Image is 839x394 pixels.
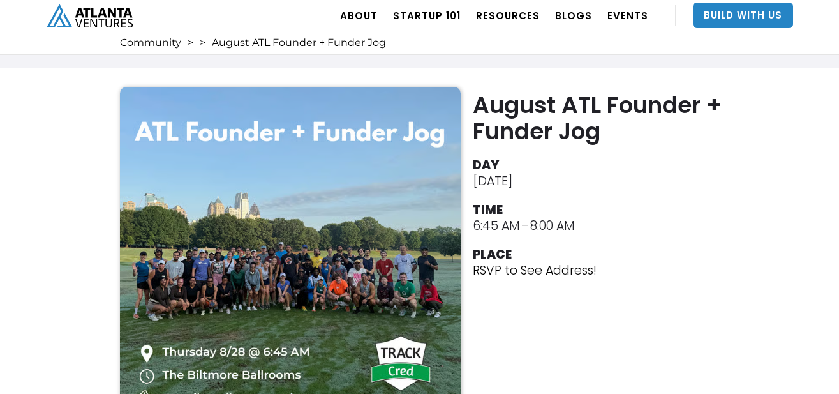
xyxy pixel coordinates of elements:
[473,218,520,234] div: 6:45 AM
[200,36,205,49] div: >
[473,246,512,262] div: PLACE
[473,262,597,278] p: RSVP to See Address!
[693,3,793,28] a: Build With Us
[188,36,193,49] div: >
[473,202,503,218] div: TIME
[473,173,512,189] div: [DATE]
[473,157,500,173] div: DAY
[530,218,575,234] div: 8:00 AM
[212,36,386,49] div: August ATL Founder + Funder Jog
[473,92,725,144] h2: August ATL Founder + Funder Jog
[120,36,181,49] a: Community
[521,218,529,234] div: –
